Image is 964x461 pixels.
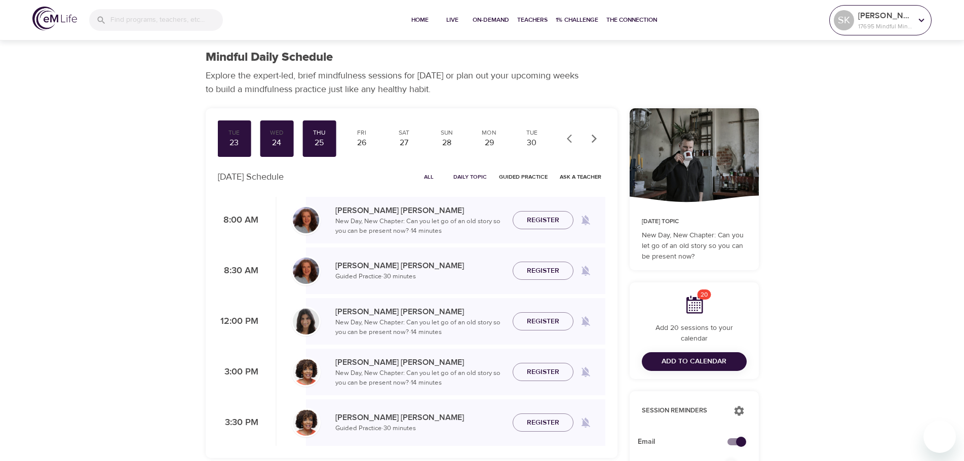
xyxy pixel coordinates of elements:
p: 8:30 AM [218,264,258,278]
p: [PERSON_NAME] [PERSON_NAME] [335,260,505,272]
span: Daily Topic [453,172,487,182]
p: [DATE] Topic [642,217,747,226]
p: New Day, New Chapter: Can you let go of an old story so you can be present now? [642,230,747,262]
div: 24 [264,137,289,149]
p: [DATE] Schedule [218,170,284,184]
p: New Day, New Chapter: Can you let go of an old story so you can be present now? · 14 minutes [335,318,505,338]
div: Tue [519,129,545,137]
p: New Day, New Chapter: Can you let go of an old story so you can be present now? · 14 minutes [335,217,505,236]
p: [PERSON_NAME] [PERSON_NAME] [335,306,505,318]
span: The Connection [606,15,657,25]
div: 25 [306,137,332,149]
span: Teachers [517,15,548,25]
button: All [413,169,445,185]
div: Thu [306,129,332,137]
img: Cindy2%20031422%20blue%20filter%20hi-res.jpg [293,258,319,284]
span: Remind me when a class goes live every Thursday at 8:30 AM [573,259,598,283]
span: Remind me when a class goes live every Thursday at 3:30 PM [573,410,598,435]
span: Email [638,437,735,447]
span: Register [527,214,559,227]
button: Register [513,363,573,382]
div: Sat [392,129,417,137]
p: Guided Practice · 30 minutes [335,424,505,434]
iframe: Button to launch messaging window [923,421,956,453]
div: Fri [349,129,374,137]
button: Guided Practice [495,169,552,185]
span: Register [527,315,559,328]
img: Lara_Sragow-min.jpg [293,308,319,334]
div: 27 [392,137,417,149]
div: 26 [349,137,374,149]
img: Janet_Jackson-min.jpg [293,409,319,436]
p: Add 20 sessions to your calendar [642,323,747,344]
p: [PERSON_NAME] [858,10,912,22]
button: Ask a Teacher [556,169,605,185]
button: Register [513,262,573,280]
button: Register [513,413,573,432]
div: SK [834,10,854,30]
p: [PERSON_NAME] [PERSON_NAME] [335,411,505,424]
span: On-Demand [473,15,509,25]
p: [PERSON_NAME] [PERSON_NAME] [335,204,505,217]
h1: Mindful Daily Schedule [206,50,333,65]
div: Wed [264,129,289,137]
p: New Day, New Chapter: Can you let go of an old story so you can be present now? · 14 minutes [335,368,505,388]
span: Remind me when a class goes live every Thursday at 12:00 PM [573,309,598,333]
span: Register [527,366,559,379]
img: Cindy2%20031422%20blue%20filter%20hi-res.jpg [293,207,319,233]
span: Register [527,416,559,429]
span: All [417,172,441,182]
span: Live [440,15,465,25]
span: Add to Calendar [662,355,726,368]
p: 8:00 AM [218,214,258,227]
p: Guided Practice · 30 minutes [335,272,505,282]
p: 17695 Mindful Minutes [858,22,912,31]
div: Mon [477,129,502,137]
input: Find programs, teachers, etc... [110,9,223,31]
span: 1% Challenge [556,15,598,25]
p: 12:00 PM [218,315,258,328]
span: Guided Practice [499,172,548,182]
div: 28 [434,137,459,149]
button: Register [513,312,573,331]
img: logo [32,7,77,30]
button: Daily Topic [449,169,491,185]
button: Register [513,211,573,230]
p: 3:00 PM [218,365,258,379]
p: 3:30 PM [218,416,258,430]
button: Add to Calendar [642,352,747,371]
img: Janet_Jackson-min.jpg [293,359,319,385]
div: 23 [221,137,247,149]
div: Tue [221,129,247,137]
div: 30 [519,137,545,149]
span: Remind me when a class goes live every Thursday at 8:00 AM [573,208,598,232]
p: Session Reminders [642,406,723,416]
span: Home [408,15,432,25]
span: Ask a Teacher [560,172,601,182]
p: [PERSON_NAME] [PERSON_NAME] [335,356,505,368]
span: Remind me when a class goes live every Thursday at 3:00 PM [573,360,598,384]
p: Explore the expert-led, brief mindfulness sessions for [DATE] or plan out your upcoming weeks to ... [206,69,586,96]
div: 29 [477,137,502,149]
span: Register [527,265,559,277]
span: 20 [698,289,711,300]
div: Sun [434,129,459,137]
